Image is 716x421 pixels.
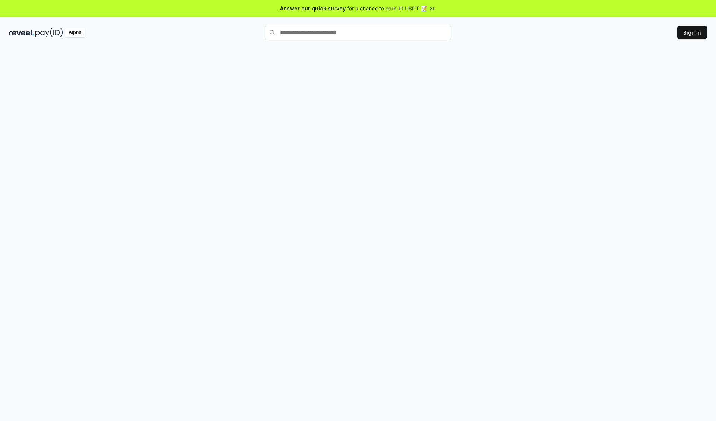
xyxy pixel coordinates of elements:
img: pay_id [35,28,63,37]
img: reveel_dark [9,28,34,37]
span: Answer our quick survey [280,4,346,12]
div: Alpha [65,28,85,37]
span: for a chance to earn 10 USDT 📝 [347,4,427,12]
button: Sign In [677,26,707,39]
